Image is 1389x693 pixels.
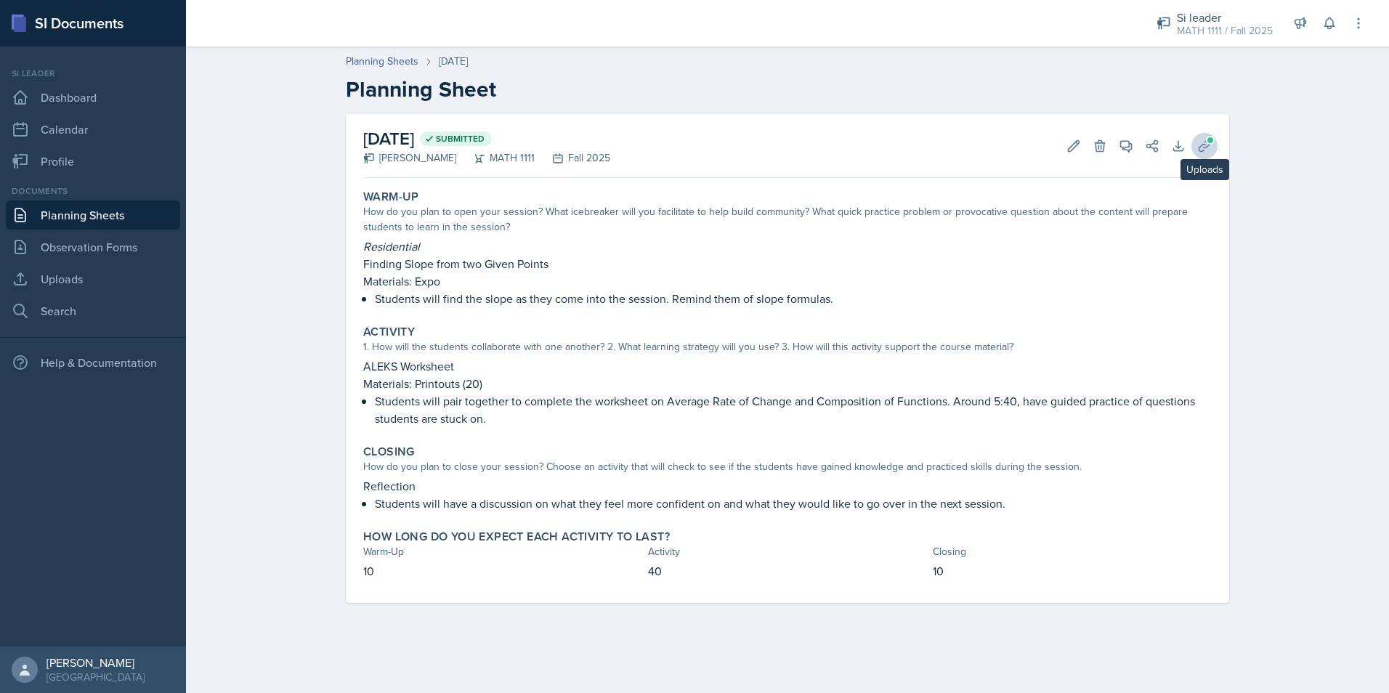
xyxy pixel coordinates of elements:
[363,544,642,559] div: Warm-Up
[363,325,415,339] label: Activity
[6,115,180,144] a: Calendar
[6,296,180,325] a: Search
[6,232,180,262] a: Observation Forms
[648,562,927,580] p: 40
[1191,133,1218,159] button: Uploads
[363,272,1212,290] p: Materials: Expo
[439,54,468,69] div: [DATE]
[6,147,180,176] a: Profile
[363,459,1212,474] div: How do you plan to close your session? Choose an activity that will check to see if the students ...
[363,357,1212,375] p: ALEKS Worksheet
[363,238,420,254] em: Residential
[363,204,1212,235] div: How do you plan to open your session? What icebreaker will you facilitate to help build community...
[375,290,1212,307] p: Students will find the slope as they come into the session. Remind them of slope formulas.
[363,445,415,459] label: Closing
[933,544,1212,559] div: Closing
[363,375,1212,392] p: Materials: Printouts (20)
[6,348,180,377] div: Help & Documentation
[363,255,1212,272] p: Finding Slope from two Given Points
[6,200,180,230] a: Planning Sheets
[363,126,610,152] h2: [DATE]
[46,655,145,670] div: [PERSON_NAME]
[6,264,180,293] a: Uploads
[363,150,456,166] div: [PERSON_NAME]
[375,495,1212,512] p: Students will have a discussion on what they feel more confident on and what they would like to g...
[46,670,145,684] div: [GEOGRAPHIC_DATA]
[346,54,418,69] a: Planning Sheets
[375,392,1212,427] p: Students will pair together to complete the worksheet on Average Rate of Change and Composition o...
[933,562,1212,580] p: 10
[346,76,1229,102] h2: Planning Sheet
[363,530,670,544] label: How long do you expect each activity to last?
[436,133,485,145] span: Submitted
[363,562,642,580] p: 10
[1177,9,1273,26] div: Si leader
[363,190,419,204] label: Warm-Up
[6,67,180,80] div: Si leader
[363,477,1212,495] p: Reflection
[648,544,927,559] div: Activity
[456,150,535,166] div: MATH 1111
[1177,23,1273,38] div: MATH 1111 / Fall 2025
[535,150,610,166] div: Fall 2025
[6,83,180,112] a: Dashboard
[6,185,180,198] div: Documents
[363,339,1212,354] div: 1. How will the students collaborate with one another? 2. What learning strategy will you use? 3....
